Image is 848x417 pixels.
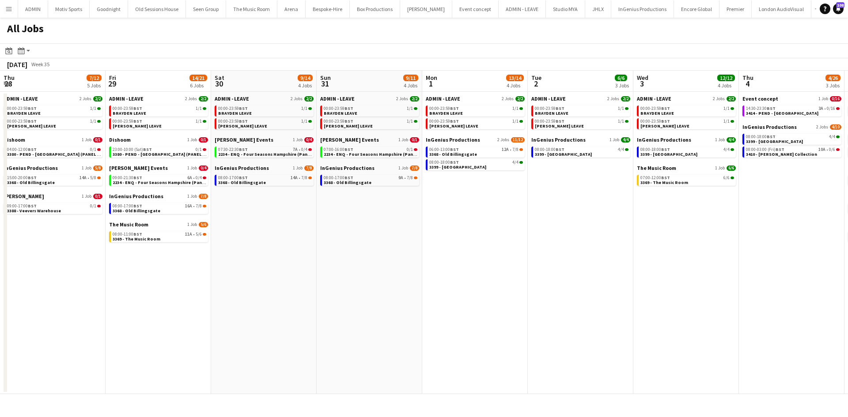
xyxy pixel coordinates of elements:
[320,95,355,102] span: ADMIN - LEAVE
[410,96,419,101] span: 2/2
[407,119,413,124] span: 1/1
[515,96,525,101] span: 2/2
[293,147,298,152] span: 7A
[218,175,312,185] a: 08:00-17:00BST14A•7/83368 - Old Billingsgate
[512,147,519,152] span: 7/8
[113,180,216,185] span: 2234 - ENQ - Four Seasons Hampshire (Panel Van)
[640,147,734,157] a: 08:00-18:00BST4/43399 - [GEOGRAPHIC_DATA]
[133,118,142,124] span: BST
[28,147,37,152] span: BST
[4,136,102,165] div: Dishoom1 Job0/104:00-12:00BST0/13380 - PEND - [GEOGRAPHIC_DATA] (PANEL VAN)
[324,147,417,157] a: 07:00-16:00BST0/12234 - ENQ - Four Seasons Hampshire (Panel Van)
[429,164,486,170] span: 3399 - King's Observatory
[429,147,523,157] a: 06:00-13:00BST12A•7/83368 - Old Billingsgate
[90,176,96,180] span: 5/8
[109,193,163,199] span: InGenius Productions
[133,175,142,180] span: BST
[109,95,208,102] a: ADMIN - LEAVE2 Jobs2/2
[829,147,835,152] span: 0/6
[746,106,776,111] span: 14:30-23:30
[746,147,784,152] span: 08:00-03:00 (Fri)
[320,136,419,143] a: [PERSON_NAME] Events1 Job0/1
[410,165,419,171] span: 7/8
[113,123,162,129] span: Chris Lane LEAVE
[324,176,353,180] span: 08:00-17:00
[407,106,413,111] span: 1/1
[109,193,208,199] a: InGenius Productions1 Job7/8
[426,95,460,102] span: ADMIN - LEAVE
[185,96,197,101] span: 2 Jobs
[637,95,671,102] span: ADMIN - LEAVE
[109,95,208,136] div: ADMIN - LEAVE2 Jobs2/200:00-23:59BST1/1BRAYDEN LEAVE00:00-23:59BST1/1[PERSON_NAME] LEAVE
[7,180,55,185] span: 3368 - Old Billingsgate
[450,118,459,124] span: BST
[640,176,670,180] span: 07:00-12:00
[531,95,630,102] a: ADMIN - LEAVE2 Jobs2/2
[767,105,776,111] span: BST
[727,165,736,171] span: 6/6
[324,105,417,116] a: 00:00-23:59BST1/1BRAYDEN LEAVE
[715,165,725,171] span: 1 Job
[829,135,835,139] span: 4/4
[7,105,101,116] a: 00:00-23:59BST1/1BRAYDEN LEAVE
[18,0,48,18] button: ADMIN
[502,147,509,152] span: 12A
[502,96,514,101] span: 2 Jobs
[324,118,417,128] a: 00:00-23:59BST1/1[PERSON_NAME] LEAVE
[450,159,459,165] span: BST
[723,147,730,152] span: 4/4
[218,176,312,180] div: •
[637,136,736,143] a: InGenius Productions1 Job4/4
[4,136,102,143] a: Dishoom1 Job0/1
[746,110,818,116] span: 3414 - PEND - Lancaster House
[535,123,584,129] span: Chris Lane LEAVE
[429,110,463,116] span: BRAYDEN LEAVE
[320,136,419,165] div: [PERSON_NAME] Events1 Job0/107:00-16:00BST0/12234 - ENQ - Four Seasons Hampshire (Panel Van)
[746,147,840,157] a: 08:00-03:00 (Fri)BST10A•0/63410 - [PERSON_NAME] Collection
[320,95,419,102] a: ADMIN - LEAVE2 Jobs2/2
[226,0,277,18] button: The Music Room
[746,106,840,111] div: •
[93,165,102,171] span: 5/8
[7,110,41,116] span: BRAYDEN LEAVE
[546,0,585,18] button: Studio MYA
[79,96,91,101] span: 2 Jobs
[291,96,303,101] span: 2 Jobs
[742,124,841,130] a: InGenius Productions2 Jobs4/10
[746,105,840,116] a: 14:30-23:30BST3A•0/163414 - PEND - [GEOGRAPHIC_DATA]
[218,118,312,128] a: 00:00-23:59BST1/1[PERSON_NAME] LEAVE
[661,175,670,180] span: BST
[607,96,619,101] span: 2 Jobs
[713,96,725,101] span: 2 Jobs
[93,194,102,199] span: 0/1
[429,119,459,124] span: 00:00-23:59
[637,95,736,136] div: ADMIN - LEAVE2 Jobs2/200:00-23:59BST1/1BRAYDEN LEAVE00:00-23:59BST1/1[PERSON_NAME] LEAVE
[637,165,736,171] a: The Music Room1 Job6/6
[429,160,459,165] span: 08:00-18:00
[4,136,25,143] span: Dishoom
[618,106,624,111] span: 1/1
[742,124,841,159] div: InGenius Productions2 Jobs4/1008:00-18:00BST4/43399 - [GEOGRAPHIC_DATA]08:00-03:00 (Fri)BST10A•0/...
[324,175,417,185] a: 08:00-17:00BST9A•7/83368 - Old Billingsgate
[511,137,525,143] span: 11/12
[727,96,736,101] span: 2/2
[535,106,564,111] span: 00:00-23:59
[637,165,676,171] span: The Music Room
[324,180,371,185] span: 3368 - Old Billingsgate
[324,119,353,124] span: 00:00-23:59
[7,147,37,152] span: 04:00-12:00
[398,165,408,171] span: 1 Job
[426,136,480,143] span: InGenius Productions
[450,147,459,152] span: BST
[199,137,208,143] span: 0/1
[113,151,212,157] span: 3380 - PEND - Glasgow (PANEL VAN)
[196,176,202,180] span: 0/4
[196,147,202,152] span: 0/1
[429,159,523,169] a: 08:00-18:00BST4/43399 - [GEOGRAPHIC_DATA]
[350,0,400,18] button: Box Productions
[661,147,670,152] span: BST
[531,136,630,143] a: InGenius Productions1 Job4/4
[621,96,630,101] span: 2/2
[215,95,249,102] span: ADMIN - LEAVE
[640,147,670,152] span: 08:00-18:00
